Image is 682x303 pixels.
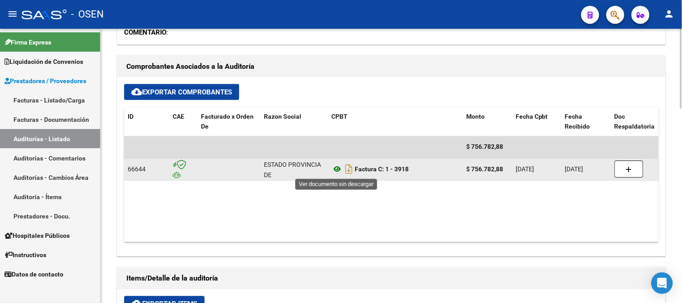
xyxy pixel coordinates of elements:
[128,113,134,120] span: ID
[4,269,63,279] span: Datos de contacto
[466,166,503,173] strong: $ 756.782,88
[664,9,675,19] mat-icon: person
[4,37,51,47] span: Firma Express
[615,113,655,131] span: Doc Respaldatoria
[264,160,325,191] div: ESTADO PROVINCIA DE [GEOGRAPHIC_DATA]
[466,113,485,120] span: Monto
[355,166,409,173] strong: Factura C: 1 - 3918
[611,107,665,137] datatable-header-cell: Doc Respaldatoria
[343,162,355,177] i: Descargar documento
[169,107,197,137] datatable-header-cell: CAE
[331,113,348,120] span: CPBT
[264,113,301,120] span: Razon Social
[7,9,18,19] mat-icon: menu
[173,113,184,120] span: CAE
[466,143,503,151] span: $ 756.782,88
[4,250,46,260] span: Instructivos
[201,113,254,131] span: Facturado x Orden De
[128,166,146,173] span: 66644
[197,107,260,137] datatable-header-cell: Facturado x Orden De
[124,28,166,36] strong: COMENTARIO
[516,166,534,173] span: [DATE]
[126,59,656,74] h1: Comprobantes Asociados a la Auditoría
[562,107,611,137] datatable-header-cell: Fecha Recibido
[328,107,463,137] datatable-header-cell: CPBT
[516,113,548,120] span: Fecha Cpbt
[512,107,562,137] datatable-header-cell: Fecha Cpbt
[651,272,673,294] div: Open Intercom Messenger
[124,28,168,36] span: :
[565,113,590,131] span: Fecha Recibido
[124,84,239,100] button: Exportar Comprobantes
[4,57,83,67] span: Liquidación de Convenios
[131,88,232,96] span: Exportar Comprobantes
[565,166,584,173] span: [DATE]
[260,107,328,137] datatable-header-cell: Razon Social
[126,272,656,286] h1: Items/Detalle de la auditoría
[124,107,169,137] datatable-header-cell: ID
[131,86,142,97] mat-icon: cloud_download
[463,107,512,137] datatable-header-cell: Monto
[71,4,104,24] span: - OSEN
[4,231,70,241] span: Hospitales Públicos
[4,76,86,86] span: Prestadores / Proveedores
